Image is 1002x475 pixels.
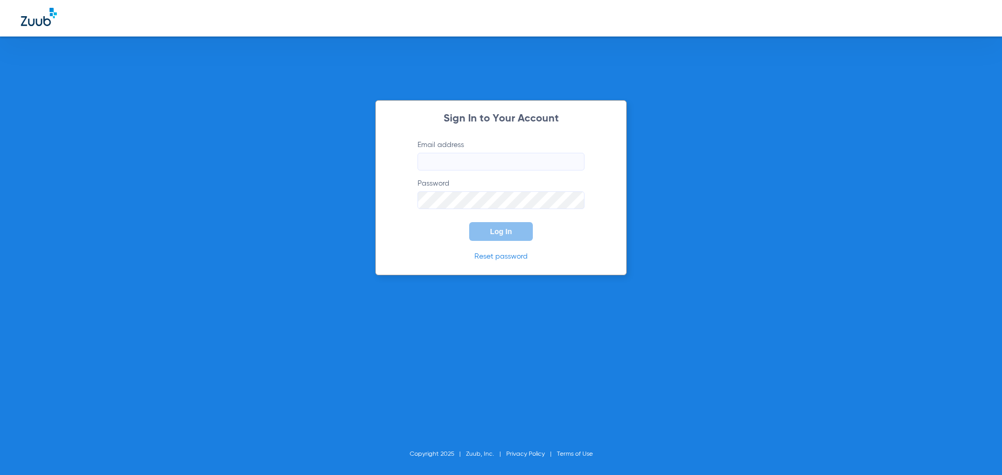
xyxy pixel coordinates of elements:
a: Reset password [474,253,528,260]
a: Terms of Use [557,451,593,457]
input: Password [417,191,584,209]
li: Zuub, Inc. [466,449,506,459]
iframe: Chat Widget [950,425,1002,475]
input: Email address [417,153,584,170]
li: Copyright 2025 [410,449,466,459]
span: Log In [490,227,512,236]
h2: Sign In to Your Account [402,114,600,124]
label: Email address [417,140,584,170]
label: Password [417,178,584,209]
a: Privacy Policy [506,451,545,457]
button: Log In [469,222,533,241]
img: Zuub Logo [21,8,57,26]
